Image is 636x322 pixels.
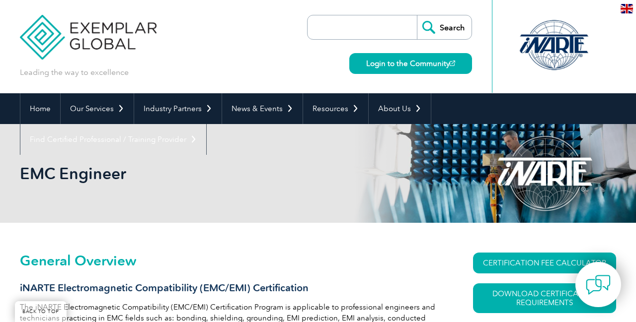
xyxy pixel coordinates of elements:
[349,53,472,74] a: Login to the Community
[473,253,616,273] a: CERTIFICATION FEE CALCULATOR
[20,124,206,155] a: Find Certified Professional / Training Provider
[586,272,611,297] img: contact-chat.png
[369,93,431,124] a: About Us
[20,67,129,78] p: Leading the way to excellence
[20,164,401,183] h1: EMC Engineer
[303,93,368,124] a: Resources
[222,93,303,124] a: News & Events
[621,4,633,13] img: en
[134,93,222,124] a: Industry Partners
[473,283,616,313] a: Download Certification Requirements
[20,93,60,124] a: Home
[61,93,134,124] a: Our Services
[15,301,67,322] a: BACK TO TOP
[20,253,437,268] h2: General Overview
[20,282,437,294] h3: iNARTE Electromagnetic Compatibility (EMC/EMI) Certification
[450,61,455,66] img: open_square.png
[417,15,472,39] input: Search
